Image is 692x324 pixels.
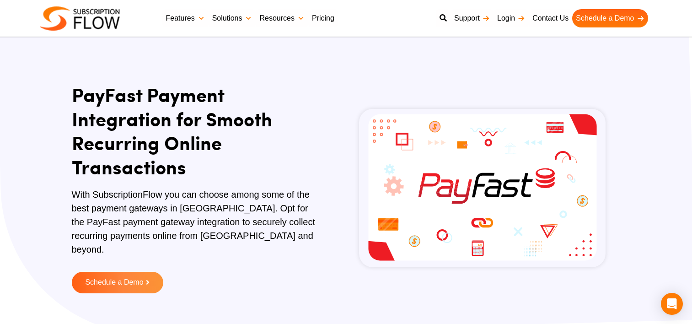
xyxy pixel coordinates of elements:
[72,82,321,178] h1: PayFast Payment Integration for Smooth Recurring Online Transactions
[72,272,163,293] a: Schedule a Demo
[494,9,529,27] a: Login
[209,9,256,27] a: Solutions
[40,6,120,31] img: Subscriptionflow
[359,109,606,267] img: Payfast Payment Integration
[572,9,648,27] a: Schedule a Demo
[162,9,209,27] a: Features
[451,9,494,27] a: Support
[308,9,338,27] a: Pricing
[72,188,321,265] p: With SubscriptionFlow you can choose among some of the best payment gateways in [GEOGRAPHIC_DATA]...
[85,279,143,286] span: Schedule a Demo
[256,9,308,27] a: Resources
[529,9,572,27] a: Contact Us
[661,293,683,315] div: Open Intercom Messenger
